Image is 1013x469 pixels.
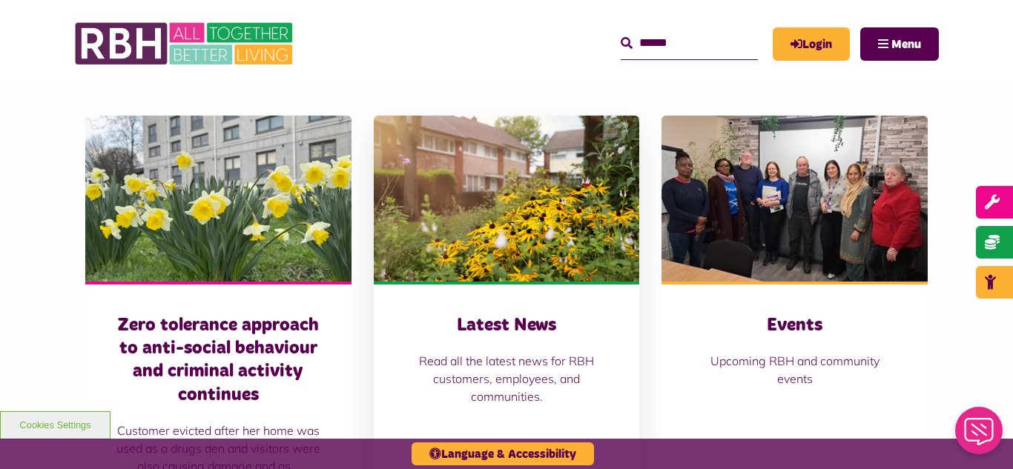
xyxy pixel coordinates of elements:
img: RBH [74,15,297,73]
button: Language & Accessibility [412,442,594,465]
h3: Zero tolerance approach to anti-social behaviour and criminal activity continues [115,314,322,407]
h3: Events [691,314,898,337]
a: MyRBH [773,27,850,61]
p: Read all the latest news for RBH customers, employees, and communities. [403,352,610,405]
h3: Latest News [403,314,610,337]
input: Search [621,27,758,59]
img: Freehold [85,116,352,282]
img: Group photo of customers and colleagues at Spotland Community Centre [661,116,928,282]
p: Upcoming RBH and community events [691,352,898,387]
span: Menu [891,39,921,50]
button: Navigation [860,27,939,61]
img: SAZ MEDIA RBH HOUSING4 [374,116,640,282]
iframe: Netcall Web Assistant for live chat [946,402,1013,469]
